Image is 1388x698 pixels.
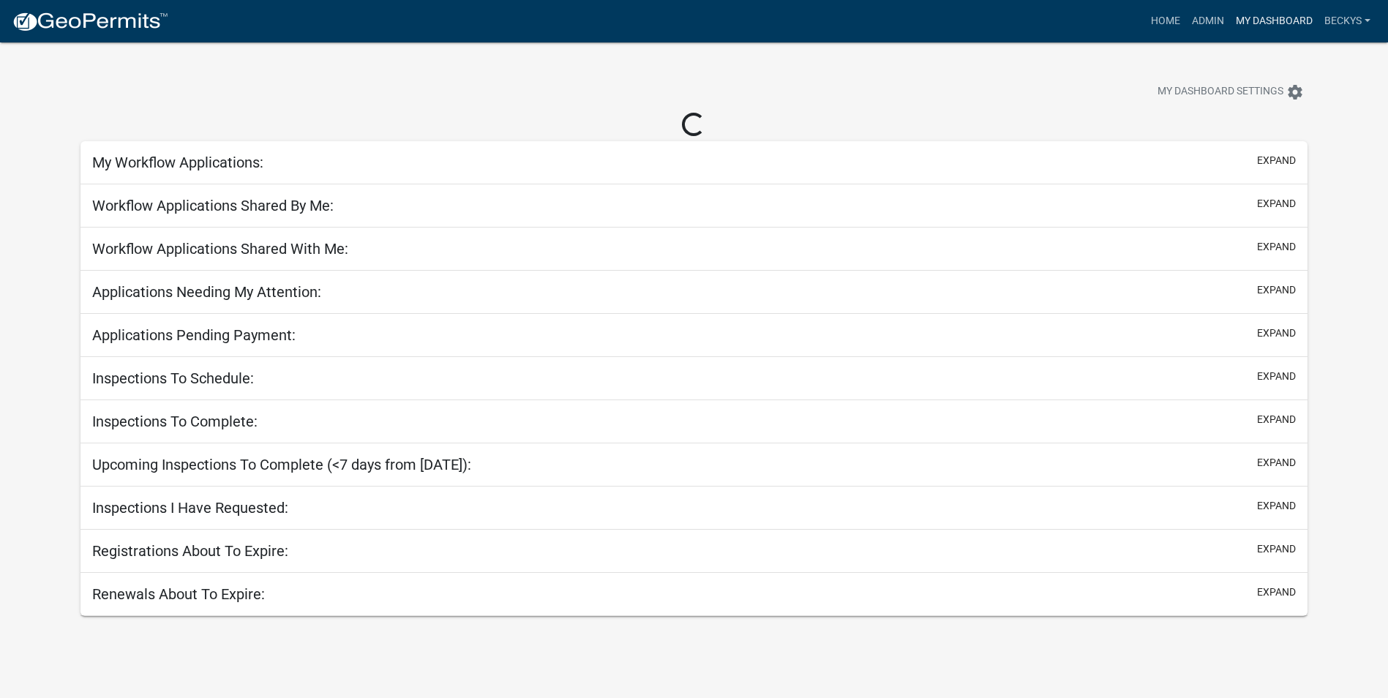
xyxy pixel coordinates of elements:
button: expand [1257,282,1296,298]
h5: Inspections To Complete: [92,413,258,430]
button: expand [1257,412,1296,427]
a: My Dashboard [1230,7,1318,35]
button: expand [1257,585,1296,600]
button: expand [1257,541,1296,557]
a: beckys [1318,7,1376,35]
button: expand [1257,498,1296,514]
button: expand [1257,153,1296,168]
button: expand [1257,369,1296,384]
button: expand [1257,326,1296,341]
i: settings [1286,83,1304,101]
h5: Upcoming Inspections To Complete (<7 days from [DATE]): [92,456,471,473]
a: Home [1145,7,1186,35]
button: My Dashboard Settingssettings [1146,78,1316,106]
h5: Applications Needing My Attention: [92,283,321,301]
h5: My Workflow Applications: [92,154,263,171]
button: expand [1257,239,1296,255]
h5: Renewals About To Expire: [92,585,265,603]
h5: Inspections To Schedule: [92,369,254,387]
button: expand [1257,455,1296,470]
h5: Workflow Applications Shared With Me: [92,240,348,258]
span: My Dashboard Settings [1158,83,1283,101]
h5: Applications Pending Payment: [92,326,296,344]
a: Admin [1186,7,1230,35]
h5: Workflow Applications Shared By Me: [92,197,334,214]
h5: Inspections I Have Requested: [92,499,288,517]
button: expand [1257,196,1296,211]
h5: Registrations About To Expire: [92,542,288,560]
